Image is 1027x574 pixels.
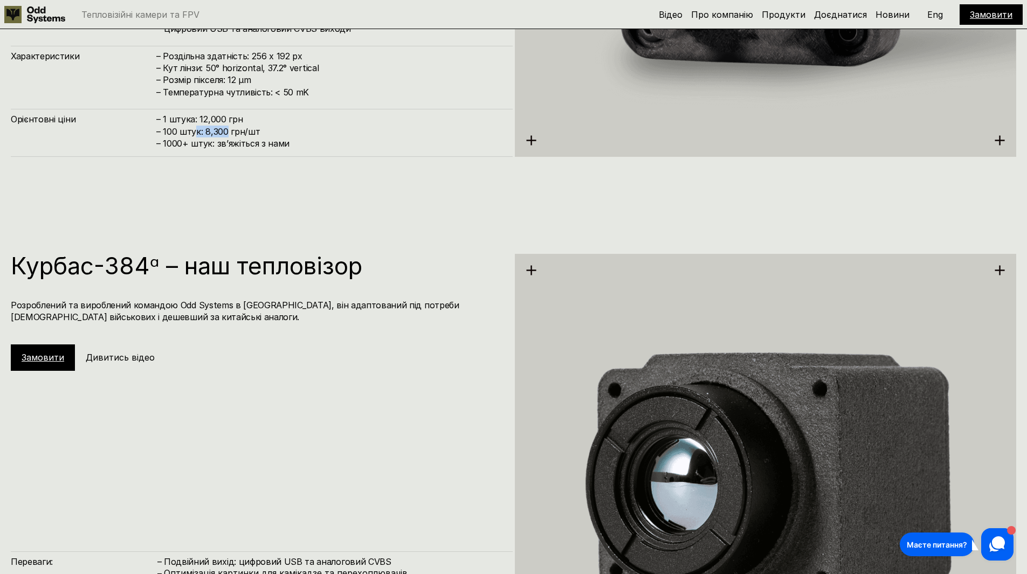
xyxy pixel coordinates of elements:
p: Eng [927,10,943,19]
h4: Характеристики [11,50,156,62]
p: Тепловізійні камери та FPV [81,10,199,19]
h1: Курбас-384ᵅ – наш тепловізор [11,254,502,278]
iframe: HelpCrunch [897,525,1016,563]
h4: Переваги: [11,556,156,568]
h4: – 1 штука: 12,000 грн – 100 штук: 8,300 грн/шт [156,113,502,149]
span: – ⁠1000+ штук: звʼяжіться з нами [156,138,290,149]
a: Замовити [970,9,1012,20]
a: Відео [659,9,683,20]
h4: Подвійний вихід: цифровий USB та аналоговий CVBS [164,556,502,568]
a: Замовити [22,352,64,363]
a: Доєднатися [814,9,867,20]
h4: Розроблений та вироблений командою Odd Systems в [GEOGRAPHIC_DATA], він адаптований під потреби [... [11,299,502,323]
a: Про компанію [691,9,753,20]
h4: – Роздільна здатність: 256 x 192 px – Кут лінзи: 50° horizontal, 37.2° vertical – Розмір пікселя:... [156,50,502,99]
a: Продукти [762,9,805,20]
h5: Дивитись відео [86,351,155,363]
h4: – [157,555,162,567]
h4: Орієнтовні ціни [11,113,156,125]
a: Новини [876,9,909,20]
